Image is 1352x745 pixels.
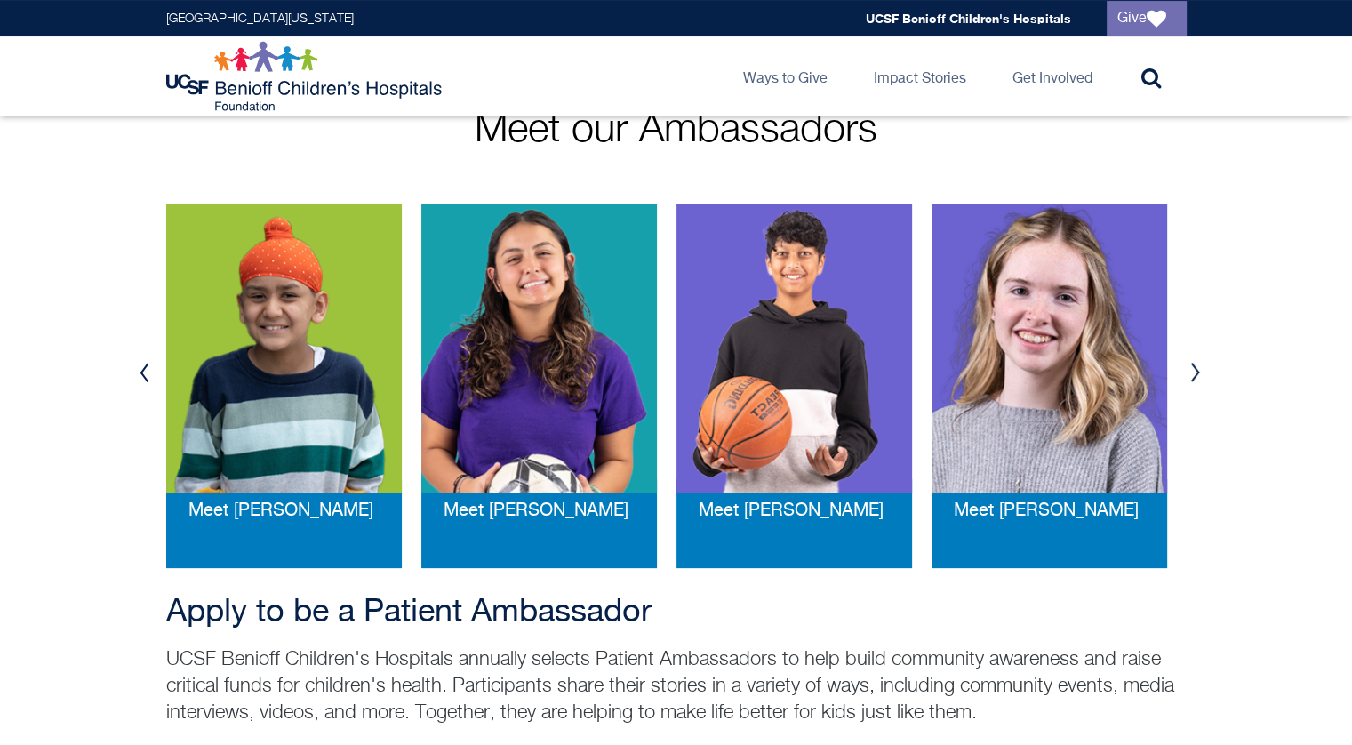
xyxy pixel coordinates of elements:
button: Next [1182,346,1209,399]
a: Meet [PERSON_NAME] [444,501,628,521]
p: UCSF Benioff Children's Hospitals annually selects Patient Ambassadors to help build community aw... [166,646,1187,726]
span: Meet [PERSON_NAME] [954,501,1139,520]
a: Ways to Give [729,36,842,116]
a: Get Involved [998,36,1107,116]
span: Meet [PERSON_NAME] [188,501,373,520]
p: Meet our Ambassadors [166,110,1187,150]
a: Meet [PERSON_NAME] [699,501,884,521]
span: Meet [PERSON_NAME] [699,501,884,520]
img: Tej-web_0.png [676,204,912,493]
img: Logo for UCSF Benioff Children's Hospitals Foundation [166,41,446,112]
a: UCSF Benioff Children's Hospitals [866,11,1071,26]
a: Meet [PERSON_NAME] [954,501,1139,521]
a: [GEOGRAPHIC_DATA][US_STATE] [166,12,354,25]
img: skylar-web.png [932,204,1167,493]
img: krystie-web.png [421,204,657,493]
a: Impact Stories [860,36,980,116]
img: manvir-web.png [166,204,402,493]
a: Meet [PERSON_NAME] [188,501,373,521]
a: Give [1107,1,1187,36]
span: Meet [PERSON_NAME] [444,501,628,520]
button: Previous [132,346,158,399]
h2: Apply to be a Patient Ambassador [166,595,1187,630]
